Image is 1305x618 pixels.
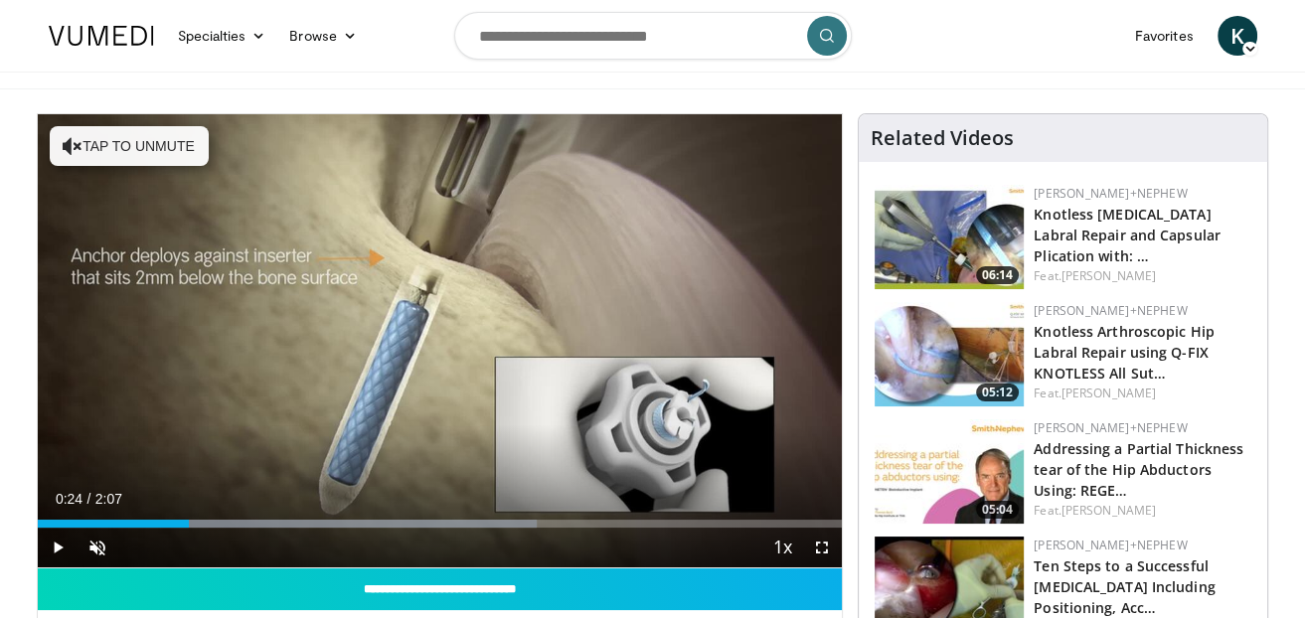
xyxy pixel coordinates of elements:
a: [PERSON_NAME] [1061,267,1156,284]
span: 2:07 [95,491,122,507]
div: Feat. [1034,267,1251,285]
a: Knotless Arthroscopic Hip Labral Repair using Q-FIX KNOTLESS All Sut… [1034,322,1215,383]
a: [PERSON_NAME]+Nephew [1034,419,1187,436]
a: 05:04 [875,419,1024,524]
video-js: Video Player [38,114,843,568]
span: 06:14 [976,266,1019,284]
a: Knotless [MEDICAL_DATA] Labral Repair and Capsular Plication with: … [1034,205,1221,265]
button: Playback Rate [762,528,802,567]
div: Feat. [1034,385,1251,402]
button: Unmute [78,528,117,567]
span: 0:24 [56,491,82,507]
button: Play [38,528,78,567]
a: [PERSON_NAME]+Nephew [1034,537,1187,553]
img: 9e8ee752-f27c-48fa-8abe-87618a9a446b.150x105_q85_crop-smart_upscale.jpg [875,185,1024,289]
h4: Related Videos [871,126,1014,150]
img: 96c48c4b-e2a8-4ec0-b442-5a24c20de5ab.150x105_q85_crop-smart_upscale.jpg [875,419,1024,524]
a: [PERSON_NAME]+Nephew [1034,302,1187,319]
span: 05:12 [976,384,1019,401]
a: [PERSON_NAME]+Nephew [1034,185,1187,202]
a: Specialties [166,16,278,56]
a: [PERSON_NAME] [1061,502,1156,519]
a: Favorites [1123,16,1206,56]
a: Browse [277,16,369,56]
img: 2815a48e-8d1b-462f-bcb9-c1506bbb46b9.150x105_q85_crop-smart_upscale.jpg [875,302,1024,406]
a: K [1218,16,1257,56]
input: Search topics, interventions [454,12,852,60]
span: / [87,491,91,507]
a: 05:12 [875,302,1024,406]
div: Feat. [1034,502,1251,520]
a: Addressing a Partial Thickness tear of the Hip Abductors Using: REGE… [1034,439,1243,500]
button: Tap to unmute [50,126,209,166]
a: Ten Steps to a Successful [MEDICAL_DATA] Including Positioning, Acc… [1034,556,1215,617]
span: 05:04 [976,501,1019,519]
img: VuMedi Logo [49,26,154,46]
a: 06:14 [875,185,1024,289]
button: Fullscreen [802,528,842,567]
a: [PERSON_NAME] [1061,385,1156,401]
div: Progress Bar [38,520,843,528]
